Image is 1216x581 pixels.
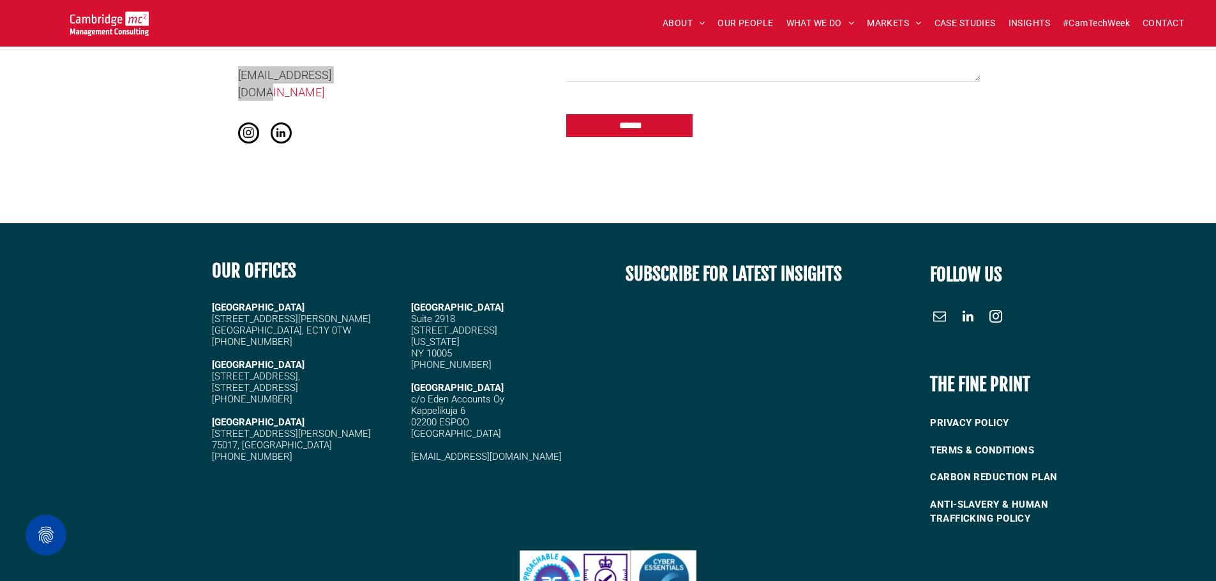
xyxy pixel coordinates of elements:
span: [STREET_ADDRESS] [411,325,497,336]
a: [EMAIL_ADDRESS][DOMAIN_NAME] [411,451,562,462]
span: [STREET_ADDRESS] [212,382,298,393]
strong: [GEOGRAPHIC_DATA] [212,302,304,313]
span: Suite 2918 [411,313,455,325]
span: NY 10005 [411,348,452,359]
strong: [GEOGRAPHIC_DATA] [212,416,304,428]
b: THE FINE PRINT [930,373,1030,395]
a: TERMS & CONDITIONS [930,437,1104,464]
a: instagram [238,122,259,147]
span: [PHONE_NUMBER] [212,451,292,462]
span: [US_STATE] [411,336,460,348]
a: CARBON REDUCTION PLAN [930,464,1104,491]
a: OUR PEOPLE [711,13,779,33]
a: MARKETS [860,13,927,33]
span: [GEOGRAPHIC_DATA] [411,382,504,393]
a: instagram [986,307,1005,329]
span: c/o Eden Accounts Oy Kappelikuja 6 02200 ESPOO [GEOGRAPHIC_DATA] [411,393,504,439]
a: CASE STUDIES [928,13,1002,33]
a: email [930,307,949,329]
a: ABOUT [656,13,712,33]
a: CONTACT [1136,13,1190,33]
a: INSIGHTS [1002,13,1056,33]
span: [STREET_ADDRESS], [212,371,300,382]
span: [PHONE_NUMBER] [212,336,292,348]
a: WHAT WE DO [780,13,861,33]
strong: [GEOGRAPHIC_DATA] [212,359,304,371]
a: ANTI-SLAVERY & HUMAN TRAFFICKING POLICY [930,491,1104,533]
b: OUR OFFICES [212,260,296,282]
span: [STREET_ADDRESS][PERSON_NAME] [212,428,371,439]
span: 75017, [GEOGRAPHIC_DATA] [212,439,332,451]
a: linkedin [271,122,292,147]
span: [STREET_ADDRESS][PERSON_NAME] [GEOGRAPHIC_DATA], EC1Y 0TW [212,313,371,336]
a: linkedin [958,307,977,329]
span: [PHONE_NUMBER] [411,359,492,371]
span: [PHONE_NUMBER] [212,393,292,405]
a: Your Business Transformed | Cambridge Management Consulting [70,13,149,27]
a: PRIVACY POLICY [930,409,1104,437]
span: [GEOGRAPHIC_DATA] [411,302,504,313]
font: FOLLOW US [930,263,1002,286]
a: #CamTechWeek [1056,13,1136,33]
a: [EMAIL_ADDRESS][DOMAIN_NAME] [238,68,331,99]
img: Cambridge MC Logo [70,11,149,36]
